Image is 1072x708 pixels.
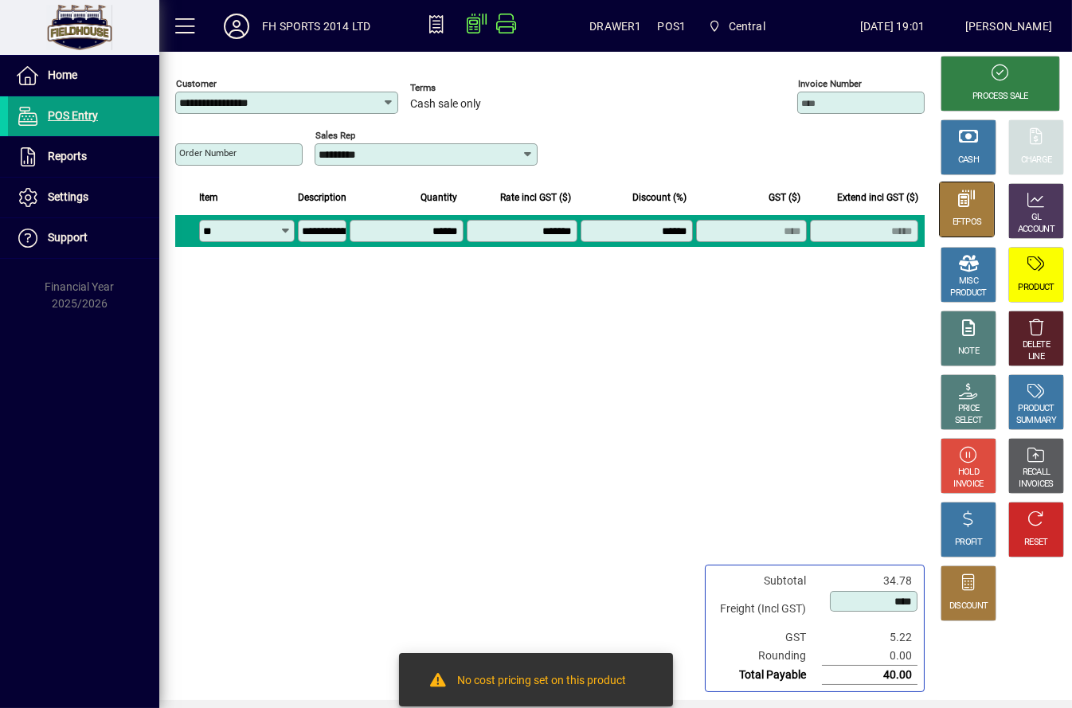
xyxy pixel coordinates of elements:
[820,14,964,39] span: [DATE] 19:01
[837,189,918,206] span: Extend incl GST ($)
[955,537,982,549] div: PROFIT
[315,130,355,141] mat-label: Sales rep
[950,288,986,299] div: PRODUCT
[822,647,917,666] td: 0.00
[1023,339,1050,351] div: DELETE
[972,91,1028,103] div: PROCESS SALE
[211,12,262,41] button: Profile
[262,14,370,39] div: FH SPORTS 2014 LTD
[1019,479,1053,491] div: INVOICES
[657,14,686,39] span: POS1
[712,590,822,628] td: Freight (Incl GST)
[1028,351,1044,363] div: LINE
[298,189,346,206] span: Description
[949,600,988,612] div: DISCOUNT
[8,56,159,96] a: Home
[1021,155,1052,166] div: CHARGE
[822,572,917,590] td: 34.78
[8,137,159,177] a: Reports
[48,109,98,122] span: POS Entry
[712,666,822,685] td: Total Payable
[822,666,917,685] td: 40.00
[410,98,481,111] span: Cash sale only
[959,276,978,288] div: MISC
[48,231,88,244] span: Support
[798,78,862,89] mat-label: Invoice number
[500,189,571,206] span: Rate incl GST ($)
[712,628,822,647] td: GST
[589,14,641,39] span: DRAWER1
[955,415,983,427] div: SELECT
[8,178,159,217] a: Settings
[953,479,983,491] div: INVOICE
[199,189,218,206] span: Item
[1018,224,1054,236] div: ACCOUNT
[1023,467,1050,479] div: RECALL
[822,628,917,647] td: 5.22
[179,147,237,158] mat-label: Order number
[712,572,822,590] td: Subtotal
[958,403,980,415] div: PRICE
[48,190,88,203] span: Settings
[958,155,979,166] div: CASH
[48,68,77,81] span: Home
[729,14,765,39] span: Central
[410,83,506,93] span: Terms
[48,150,87,162] span: Reports
[1018,403,1054,415] div: PRODUCT
[1018,282,1054,294] div: PRODUCT
[958,346,979,358] div: NOTE
[1031,212,1042,224] div: GL
[8,218,159,258] a: Support
[712,647,822,666] td: Rounding
[1016,415,1056,427] div: SUMMARY
[176,78,217,89] mat-label: Customer
[1024,537,1048,549] div: RESET
[958,467,979,479] div: HOLD
[953,217,982,229] div: EFTPOS
[702,12,772,41] span: Central
[769,189,800,206] span: GST ($)
[457,672,626,691] div: No cost pricing set on this product
[965,14,1052,39] div: [PERSON_NAME]
[421,189,457,206] span: Quantity
[632,189,687,206] span: Discount (%)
